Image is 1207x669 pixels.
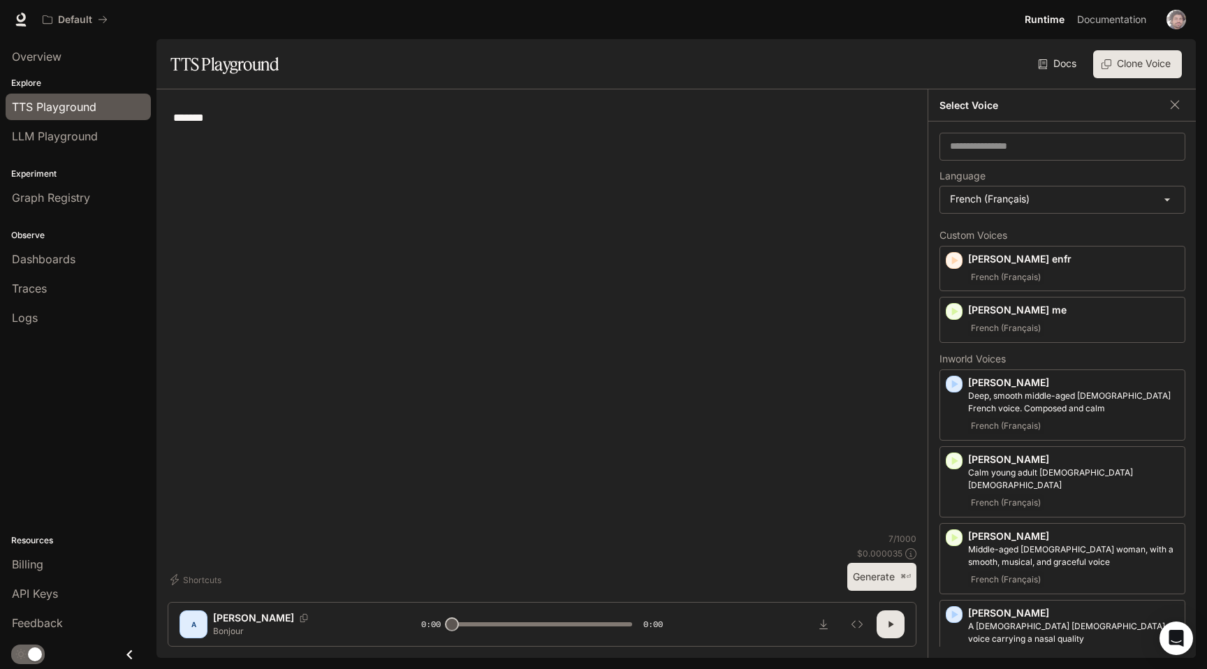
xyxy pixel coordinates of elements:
[968,376,1179,390] p: [PERSON_NAME]
[213,625,388,637] p: Bonjour
[1166,10,1186,29] img: User avatar
[1019,6,1070,34] a: Runtime
[1071,6,1157,34] a: Documentation
[968,303,1179,317] p: [PERSON_NAME] me
[58,14,92,26] p: Default
[968,494,1044,511] span: French (Français)
[1025,11,1065,29] span: Runtime
[939,354,1185,364] p: Inworld Voices
[1162,6,1190,34] button: User avatar
[968,606,1179,620] p: [PERSON_NAME]
[968,252,1179,266] p: [PERSON_NAME] enfr
[968,320,1044,337] span: French (Français)
[968,269,1044,286] span: French (Français)
[900,573,911,581] p: ⌘⏎
[888,533,916,545] p: 7 / 1000
[36,6,114,34] button: All workspaces
[421,617,441,631] span: 0:00
[968,390,1179,415] p: Deep, smooth middle-aged male French voice. Composed and calm
[168,568,227,591] button: Shortcuts
[968,453,1179,466] p: [PERSON_NAME]
[1093,50,1182,78] button: Clone Voice
[182,613,205,635] div: A
[1077,11,1146,29] span: Documentation
[843,610,871,638] button: Inspect
[968,620,1179,645] p: A French male voice carrying a nasal quality
[939,171,986,181] p: Language
[643,617,663,631] span: 0:00
[968,571,1044,588] span: French (Français)
[294,614,314,622] button: Copy Voice ID
[968,466,1179,492] p: Calm young adult French male
[940,186,1185,213] div: French (Français)
[213,611,294,625] p: [PERSON_NAME]
[968,529,1179,543] p: [PERSON_NAME]
[857,547,902,559] p: $ 0.000035
[968,418,1044,434] span: French (Français)
[847,563,916,591] button: Generate⌘⏎
[1035,50,1082,78] a: Docs
[170,50,279,78] h1: TTS Playground
[968,543,1179,568] p: Middle-aged French woman, with a smooth, musical, and graceful voice
[810,610,837,638] button: Download audio
[1160,622,1193,655] div: Open Intercom Messenger
[939,230,1185,240] p: Custom Voices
